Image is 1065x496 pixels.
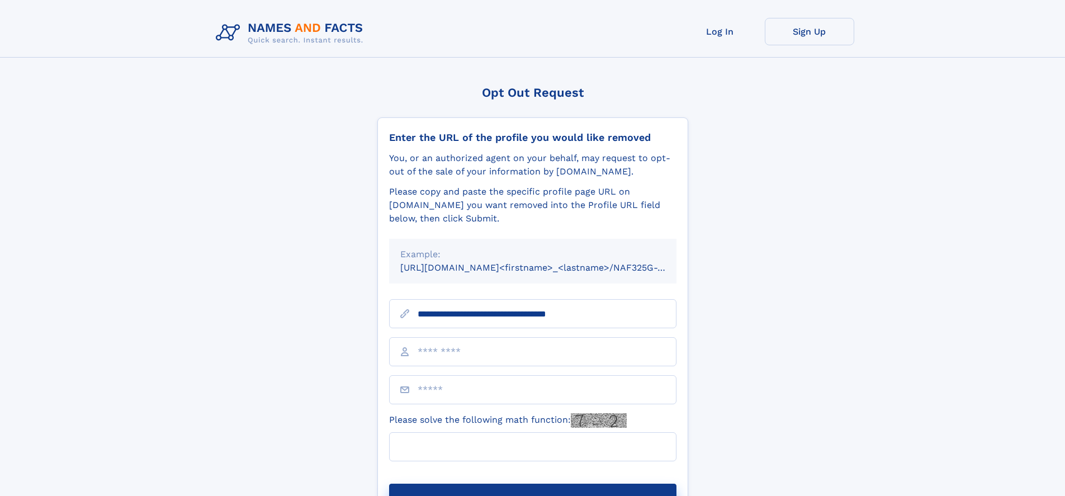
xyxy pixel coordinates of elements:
small: [URL][DOMAIN_NAME]<firstname>_<lastname>/NAF325G-xxxxxxxx [400,262,698,273]
div: Example: [400,248,665,261]
label: Please solve the following math function: [389,413,627,428]
a: Sign Up [765,18,854,45]
div: Please copy and paste the specific profile page URL on [DOMAIN_NAME] you want removed into the Pr... [389,185,676,225]
img: Logo Names and Facts [211,18,372,48]
div: You, or an authorized agent on your behalf, may request to opt-out of the sale of your informatio... [389,152,676,178]
div: Enter the URL of the profile you would like removed [389,131,676,144]
div: Opt Out Request [377,86,688,100]
a: Log In [675,18,765,45]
